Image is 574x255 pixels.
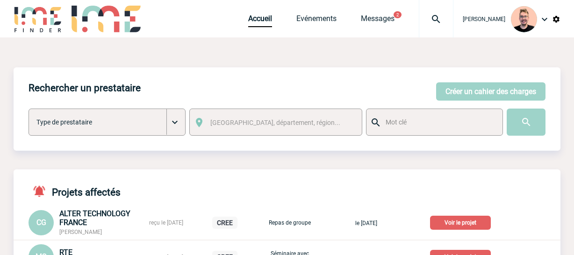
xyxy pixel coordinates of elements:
[507,109,545,136] input: Submit
[29,184,121,198] h4: Projets affectés
[32,184,52,198] img: notifications-active-24-px-r.png
[266,219,313,226] p: Repas de groupe
[383,116,494,128] input: Mot clé
[463,16,505,22] span: [PERSON_NAME]
[248,14,272,27] a: Accueil
[210,119,340,126] span: [GEOGRAPHIC_DATA], département, région...
[212,217,237,229] p: CREE
[29,82,141,94] h4: Rechercher un prestataire
[361,14,395,27] a: Messages
[14,6,62,32] img: IME-Finder
[430,218,495,226] a: Voir le projet
[394,11,402,18] button: 2
[511,6,537,32] img: 129741-1.png
[59,229,102,235] span: [PERSON_NAME]
[36,218,46,227] span: CG
[355,220,377,226] span: le [DATE]
[296,14,337,27] a: Evénements
[149,219,183,226] span: reçu le [DATE]
[59,209,130,227] span: ALTER TECHNOLOGY FRANCE
[430,216,491,230] p: Voir le projet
